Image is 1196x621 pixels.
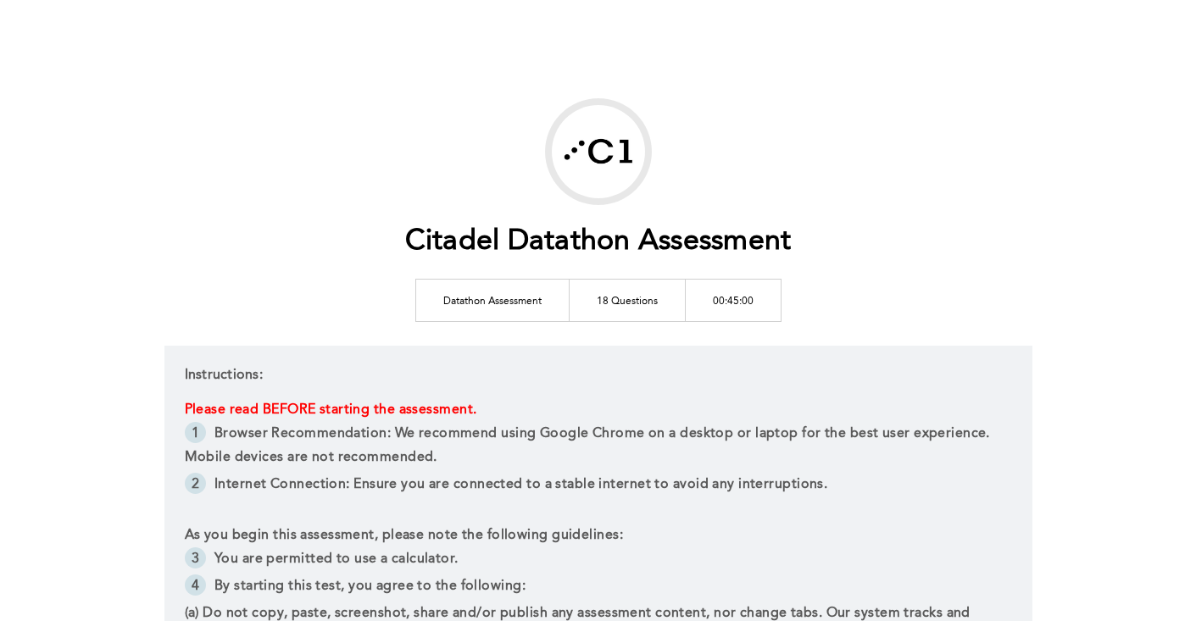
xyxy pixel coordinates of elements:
td: 00:45:00 [685,279,781,321]
span: As you begin this assessment, please note the following guidelines: [185,529,623,542]
span: You are permitted to use a calculator. [214,552,459,566]
img: Citadel [552,105,645,198]
span: By starting this test, you agree to the following: [214,579,526,593]
h1: Citadel Datathon Assessment [405,225,792,259]
strong: Please read BEFORE starting the assessment. [185,403,477,417]
span: Internet Connection: Ensure you are connected to a stable internet to avoid any interruptions. [214,478,827,491]
td: Datathon Assessment [415,279,569,321]
span: Browser Recommendation: We recommend using Google Chrome on a desktop or laptop for the best user... [185,427,994,464]
td: 18 Questions [569,279,685,321]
